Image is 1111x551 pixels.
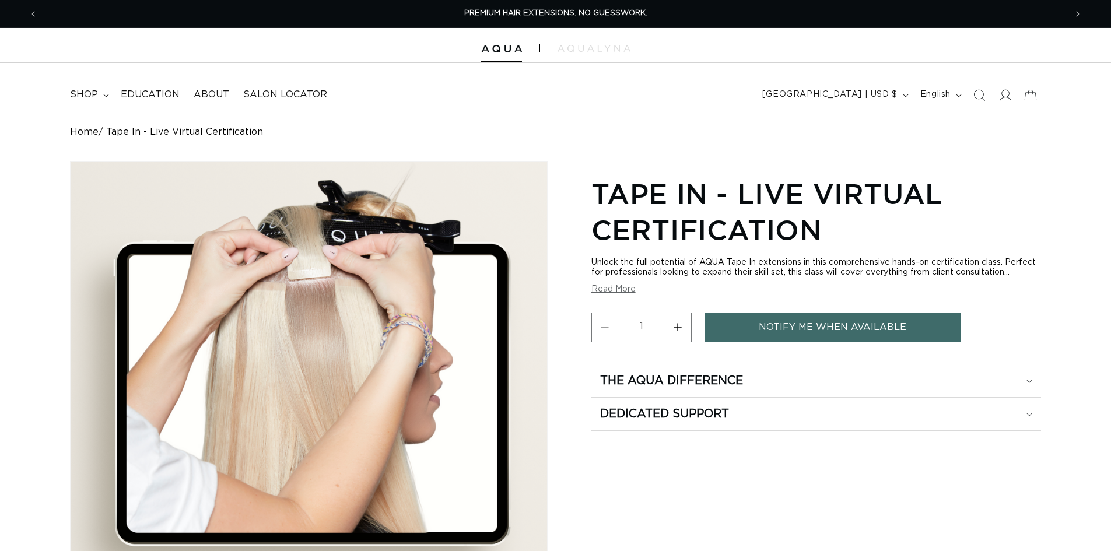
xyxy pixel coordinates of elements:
[913,84,966,106] button: English
[591,258,1041,278] div: Unlock the full potential of AQUA Tape In extensions in this comprehensive hands-on certification...
[591,364,1041,397] summary: The Aqua Difference
[114,82,187,108] a: Education
[920,89,951,101] span: English
[464,9,647,17] span: PREMIUM HAIR EXTENSIONS. NO GUESSWORK.
[70,127,99,138] a: Home
[558,45,630,52] img: aqualyna.com
[20,3,46,25] button: Previous announcement
[70,89,98,101] span: shop
[187,82,236,108] a: About
[759,313,906,342] span: Notify me when available
[591,176,1041,248] h1: Tape In - Live Virtual Certification
[755,84,913,106] button: [GEOGRAPHIC_DATA] | USD $
[591,285,636,294] button: Read More
[106,127,263,138] span: Tape In - Live Virtual Certification
[70,127,1041,138] nav: breadcrumbs
[600,373,743,388] h2: The Aqua Difference
[481,45,522,53] img: Aqua Hair Extensions
[705,313,961,342] button: Notify me when available
[966,82,992,108] summary: Search
[194,89,229,101] span: About
[600,406,729,422] h2: Dedicated Support
[121,89,180,101] span: Education
[762,89,898,101] span: [GEOGRAPHIC_DATA] | USD $
[236,82,334,108] a: Salon Locator
[1065,3,1091,25] button: Next announcement
[591,398,1041,430] summary: Dedicated Support
[63,82,114,108] summary: shop
[243,89,327,101] span: Salon Locator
